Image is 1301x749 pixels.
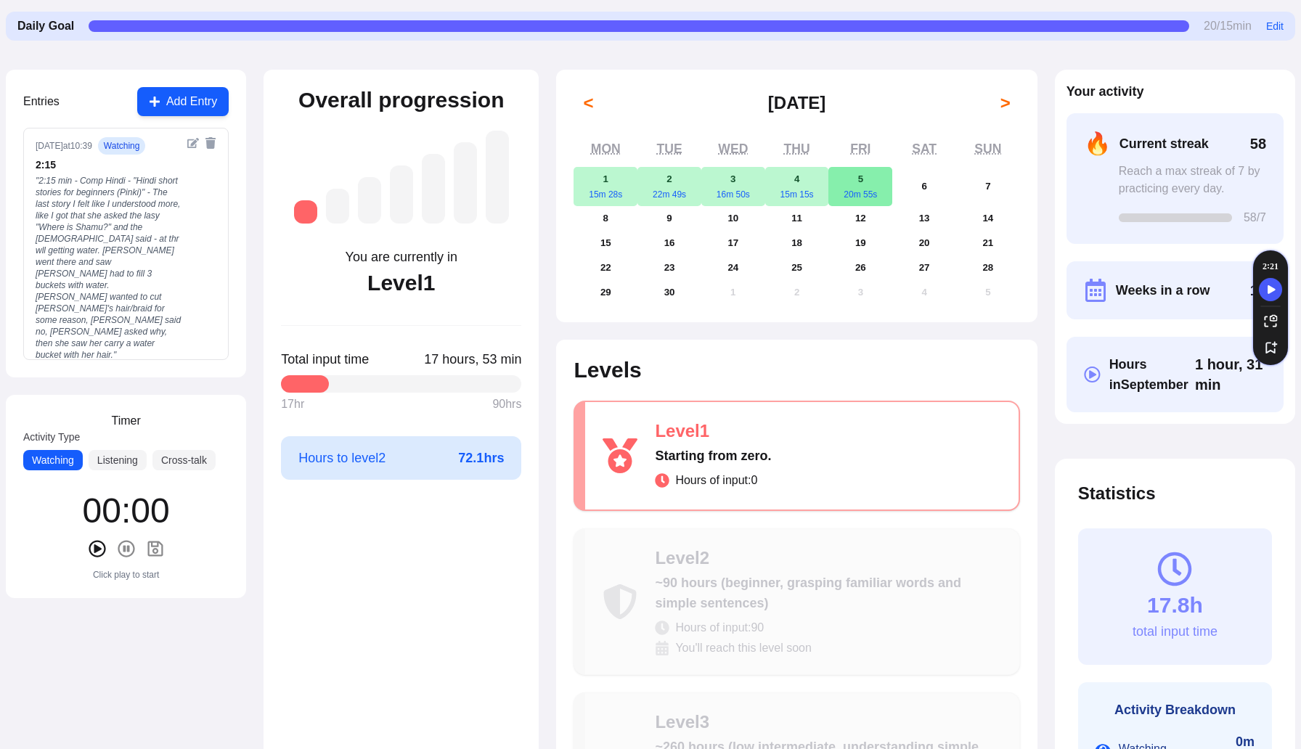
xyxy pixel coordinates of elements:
abbr: September 2, 2025 [666,173,672,184]
div: [DATE] at 10:39 [36,140,92,152]
button: September 6, 2025 [892,167,956,206]
span: 11 [1250,280,1266,300]
button: September 22, 2025 [574,255,637,280]
button: September 2, 202522m 49s [637,167,701,206]
span: > [1000,91,1011,115]
button: September 28, 2025 [956,255,1020,280]
button: Listening [89,450,147,470]
abbr: September 20, 2025 [919,237,930,248]
div: 2 : 15 [36,157,182,172]
span: watching [98,137,146,155]
button: > [991,89,1020,118]
abbr: October 4, 2025 [921,287,926,298]
span: Hours of input: 90 [675,619,764,637]
div: total input time [1133,621,1218,642]
span: Hours in September [1109,354,1195,395]
abbr: September 3, 2025 [730,173,735,184]
button: September 25, 2025 [765,255,829,280]
span: Click to toggle between decimal and time format [1195,354,1266,395]
button: September 4, 202515m 15s [765,167,829,206]
button: September 12, 2025 [828,206,892,231]
button: October 2, 2025 [765,280,829,305]
abbr: September 18, 2025 [791,237,802,248]
abbr: September 21, 2025 [982,237,993,248]
span: 72.1 hrs [458,448,504,468]
button: September 20, 2025 [892,231,956,255]
abbr: September 27, 2025 [919,262,930,273]
div: Level 2 [655,547,1001,570]
abbr: September 7, 2025 [985,181,990,192]
h3: Activity Breakdown [1096,700,1255,720]
button: September 23, 2025 [637,255,701,280]
button: September 14, 2025 [956,206,1020,231]
div: 16m 50s [701,189,765,200]
div: Level 1 [367,270,435,296]
button: September 5, 202520m 55s [828,167,892,206]
button: October 3, 2025 [828,280,892,305]
div: Level 3 [655,711,1001,734]
button: September 3, 202516m 50s [701,167,765,206]
abbr: September 11, 2025 [791,213,802,224]
span: Daily Goal [17,17,74,35]
abbr: September 29, 2025 [600,287,611,298]
abbr: October 2, 2025 [794,287,799,298]
abbr: September 25, 2025 [791,262,802,273]
div: Click play to start [93,569,159,581]
span: You'll reach this level soon [675,639,811,657]
button: September 21, 2025 [956,231,1020,255]
button: Edit [1266,19,1284,33]
abbr: September 1, 2025 [603,173,608,184]
button: September 19, 2025 [828,231,892,255]
div: 20m 55s [828,189,892,200]
button: September 13, 2025 [892,206,956,231]
h2: Levels [574,357,1019,383]
abbr: September 5, 2025 [858,173,863,184]
div: Level 1 [655,419,1000,443]
button: Add Entry [137,87,229,116]
abbr: September 24, 2025 [727,262,738,273]
span: Weeks in a row [1116,280,1210,300]
button: < [574,89,603,118]
h3: Entries [23,93,60,110]
abbr: September 19, 2025 [855,237,866,248]
span: Hours of input: 0 [675,472,757,489]
abbr: September 9, 2025 [666,213,672,224]
span: < [583,91,593,115]
button: September 10, 2025 [701,206,765,231]
abbr: September 13, 2025 [919,213,930,224]
span: Current streak [1119,134,1209,154]
span: 🔥 [1084,131,1111,157]
span: Click to toggle between decimal and time format [424,349,521,369]
button: September 27, 2025 [892,255,956,280]
button: September 16, 2025 [637,231,701,255]
button: September 30, 2025 [637,280,701,305]
abbr: September 6, 2025 [921,181,926,192]
div: Starting from zero. [655,446,1000,466]
abbr: Wednesday [718,142,748,156]
abbr: Friday [850,142,870,156]
abbr: September 10, 2025 [727,213,738,224]
div: 17.8h [1147,592,1203,618]
button: September 29, 2025 [574,280,637,305]
button: September 8, 2025 [574,206,637,231]
abbr: September 4, 2025 [794,173,799,184]
button: September 17, 2025 [701,231,765,255]
span: 90 hrs [492,396,521,413]
button: Watching [23,450,83,470]
div: 22m 49s [637,189,701,200]
h3: Timer [111,412,140,430]
abbr: Monday [591,142,621,156]
abbr: Saturday [912,142,937,156]
abbr: September 23, 2025 [664,262,675,273]
abbr: September 30, 2025 [664,287,675,298]
button: September 24, 2025 [701,255,765,280]
abbr: Tuesday [656,142,682,156]
label: Activity Type [23,430,229,444]
abbr: September 16, 2025 [664,237,675,248]
div: Level 3: ~260 hours (low intermediate, understanding simple conversations) [358,177,381,224]
abbr: September 28, 2025 [982,262,993,273]
abbr: October 1, 2025 [730,287,735,298]
abbr: September 17, 2025 [727,237,738,248]
button: October 5, 2025 [956,280,1020,305]
div: Level 2: ~90 hours (beginner, grasping familiar words and simple sentences) [326,189,349,224]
